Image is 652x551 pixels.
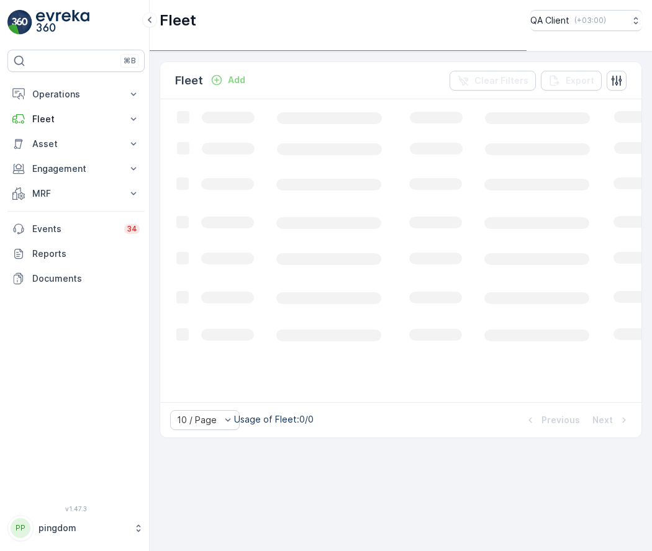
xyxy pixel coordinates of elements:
[32,187,120,200] p: MRF
[228,74,245,86] p: Add
[530,14,569,27] p: QA Client
[566,74,594,87] p: Export
[32,163,120,175] p: Engagement
[32,88,120,101] p: Operations
[32,113,120,125] p: Fleet
[160,11,196,30] p: Fleet
[530,10,642,31] button: QA Client(+03:00)
[127,224,137,234] p: 34
[7,515,145,541] button: PPpingdom
[175,72,203,89] p: Fleet
[36,10,89,35] img: logo_light-DOdMpM7g.png
[7,107,145,132] button: Fleet
[11,518,30,538] div: PP
[32,248,140,260] p: Reports
[7,82,145,107] button: Operations
[206,73,250,87] button: Add
[234,413,314,426] p: Usage of Fleet : 0/0
[32,272,140,285] p: Documents
[591,413,632,428] button: Next
[574,16,606,25] p: ( +03:00 )
[38,522,127,534] p: pingdom
[32,138,120,150] p: Asset
[7,156,145,181] button: Engagement
[474,74,528,87] p: Clear Filters
[7,181,145,206] button: MRF
[7,266,145,291] a: Documents
[541,71,602,91] button: Export
[523,413,581,428] button: Previous
[7,132,145,156] button: Asset
[7,241,145,266] a: Reports
[32,223,117,235] p: Events
[450,71,536,91] button: Clear Filters
[541,414,580,426] p: Previous
[7,217,145,241] a: Events34
[7,10,32,35] img: logo
[592,414,613,426] p: Next
[124,56,136,66] p: ⌘B
[7,505,145,513] span: v 1.47.3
